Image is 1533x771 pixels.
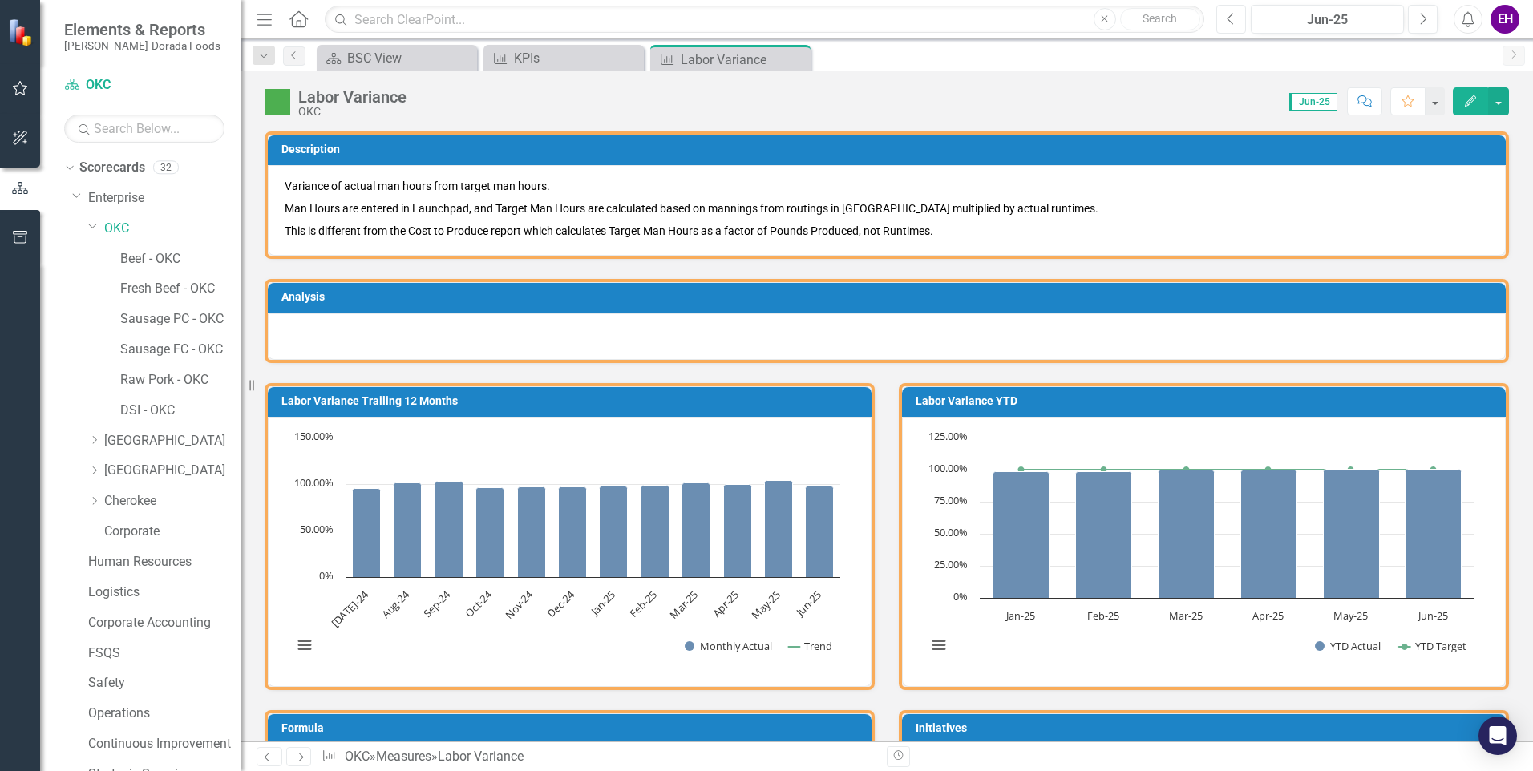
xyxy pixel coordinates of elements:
[120,341,241,359] a: Sausage FC - OKC
[928,429,968,443] text: 125.00%
[281,722,864,734] h3: Formula
[1076,472,1132,599] path: Feb-25, 98.31204671. YTD Actual.
[120,402,241,420] a: DSI - OKC
[724,485,752,578] path: Apr-25, 99.8819703. Monthly Actual.
[88,614,241,632] a: Corporate Accounting
[993,472,1050,599] path: Jan-25, 98.25518149. YTD Actual.
[353,489,381,578] path: Jul-24, 95.18836088. Monthly Actual.
[476,488,504,578] path: Oct-24, 96.32685951. Monthly Actual.
[806,486,834,578] path: Jun-25, 98.08122555. Monthly Actual.
[682,483,710,578] path: Mar-25, 101.42043235. Monthly Actual.
[765,481,793,578] path: May-25, 104.26512421. Monthly Actual.
[281,143,1498,155] h3: Description
[120,280,241,298] a: Fresh Beef - OKC
[1120,8,1200,30] button: Search
[88,704,241,723] a: Operations
[559,487,587,578] path: Dec-24, 96.88289637. Monthly Actual.
[1087,608,1119,623] text: Feb-25
[435,482,463,578] path: Sep-24, 102.6053399. Monthly Actual.
[64,20,220,39] span: Elements & Reports
[88,553,241,571] a: Human Resources
[919,430,1482,670] svg: Interactive chart
[544,587,577,621] text: Dec-24
[285,430,848,670] svg: Interactive chart
[600,486,628,578] path: Jan-25, 98.25518149. Monthly Actual.
[88,735,241,753] a: Continuous Improvement
[641,486,669,578] path: Feb-25, 98.3738124. Monthly Actual.
[1143,12,1177,25] span: Search
[1251,5,1404,34] button: Jun-25
[394,483,422,578] path: Aug-24, 100.92015899. Monthly Actual.
[438,749,524,764] div: Labor Variance
[294,475,334,490] text: 100.00%
[319,568,334,583] text: 0%
[681,50,807,70] div: Labor Variance
[88,674,241,692] a: Safety
[353,481,834,578] g: Monthly Actual, series 1 of 2. Bar series with 12 bars.
[919,430,1489,670] div: Chart. Highcharts interactive chart.
[934,493,968,507] text: 75.00%
[298,106,407,118] div: OKC
[322,748,875,766] div: » »
[934,525,968,539] text: 50.00%
[293,634,316,656] button: View chart menu, Chart
[792,587,824,620] text: Jun-25
[1478,717,1517,755] div: Open Intercom Messenger
[6,17,37,47] img: ClearPoint Strategy
[1169,608,1203,623] text: Mar-25
[325,6,1204,34] input: Search ClearPoint...
[285,220,1489,239] p: This is different from the Cost to Produce report which calculates Target Man Hours as a factor o...
[1159,470,1215,599] path: Mar-25, 99.47713705. YTD Actual.
[666,587,700,621] text: Mar-25
[300,522,334,536] text: 50.00%
[153,161,179,175] div: 32
[285,197,1489,220] p: Man Hours are entered in Launchpad, and Target Man Hours are calculated based on mannings from ro...
[514,48,640,68] div: KPIs
[120,250,241,268] a: Beef - OKC
[104,220,241,238] a: OKC
[64,115,224,143] input: Search Below...
[1018,466,1025,473] path: Jan-25, 100. YTD Target.
[916,722,1498,734] h3: Initiatives
[685,639,771,653] button: Show Monthly Actual
[420,587,454,621] text: Sep-24
[285,178,1489,197] p: Variance of actual man hours from target man hours.
[378,587,412,621] text: Aug-24
[462,587,495,620] text: Oct-24
[1101,466,1107,473] path: Feb-25, 100. YTD Target.
[586,587,618,620] text: Jan-25
[79,159,145,177] a: Scorecards
[1406,470,1462,599] path: Jun-25, 100.0041663. YTD Actual.
[502,587,536,622] text: Nov-24
[281,291,1498,303] h3: Analysis
[104,492,241,511] a: Cherokee
[345,749,370,764] a: OKC
[328,587,371,631] text: [DATE]-24
[1333,608,1368,623] text: May-25
[1252,608,1284,623] text: Apr-25
[88,583,241,602] a: Logistics
[928,461,968,475] text: 100.00%
[916,395,1498,407] h3: Labor Variance YTD
[1018,466,1437,473] g: YTD Target, series 2 of 2. Line with 6 data points.
[748,587,783,622] text: May-25
[64,76,224,95] a: OKC
[518,487,546,578] path: Nov-24, 97.20127149. Monthly Actual.
[1417,608,1448,623] text: Jun-25
[321,48,473,68] a: BSC View
[626,587,659,620] text: Feb-25
[1241,470,1297,599] path: Apr-25, 99.56785192. YTD Actual.
[1491,5,1519,34] button: EH
[710,587,742,620] text: Apr-25
[298,88,407,106] div: Labor Variance
[1324,470,1380,599] path: May-25, 100.45652335. YTD Actual.
[104,462,241,480] a: [GEOGRAPHIC_DATA]
[928,634,950,656] button: View chart menu, Chart
[487,48,640,68] a: KPIs
[376,749,431,764] a: Measures
[120,371,241,390] a: Raw Pork - OKC
[265,89,290,115] img: Above Target
[281,395,864,407] h3: Labor Variance Trailing 12 Months
[953,589,968,603] text: 0%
